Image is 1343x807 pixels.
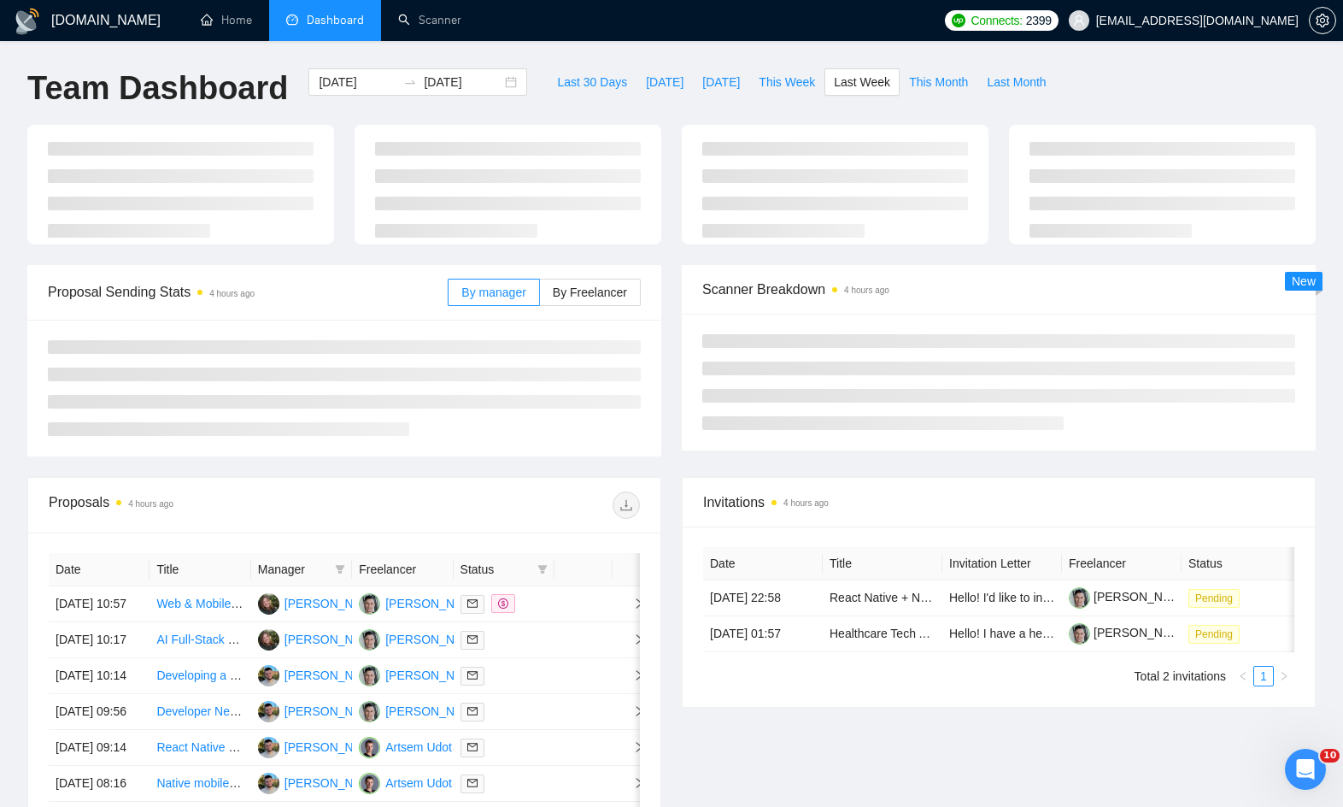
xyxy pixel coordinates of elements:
a: HH[PERSON_NAME] [258,596,383,610]
td: Healthcare Tech App [823,616,942,652]
a: [PERSON_NAME] [1069,626,1192,639]
div: [PERSON_NAME] [284,738,383,757]
li: Next Page [1274,666,1294,686]
div: [PERSON_NAME] [284,630,383,649]
a: React Native + Node.js Expert Needed for Apple Pay & Paid App Upgrade [830,591,1222,604]
a: Native mobile app development - front and back end for MVP [156,776,480,790]
button: Last Week [824,68,900,96]
button: This Month [900,68,977,96]
img: YN [359,629,380,651]
span: Invitations [703,492,1294,513]
a: AUArtsem Udot [359,739,452,753]
button: left [1233,666,1253,686]
span: filter [537,564,548,574]
span: right [1279,671,1289,681]
a: HH[PERSON_NAME] [258,632,383,645]
span: Status [460,560,531,579]
span: right [619,705,645,717]
span: 2399 [1026,11,1052,30]
span: right [619,777,645,789]
button: right [1274,666,1294,686]
time: 4 hours ago [128,499,173,509]
span: [DATE] [702,73,740,91]
span: filter [335,564,345,574]
span: mail [467,778,478,788]
img: c1Tebym3BND9d52IcgAhOjDIggZNrr93DrArCnDDhQCo9DNa2fMdUdlKkX3cX7l7jn [1069,587,1090,609]
td: [DATE] 09:56 [49,694,150,730]
input: End date [424,73,501,91]
iframe: Intercom live chat [1285,749,1326,790]
span: mail [467,706,478,716]
th: Title [823,547,942,580]
td: Native mobile app development - front and back end for MVP [150,766,250,802]
span: 10 [1320,749,1340,763]
td: AI Full-Stack Developer for Chatbot Integration [150,622,250,658]
th: Freelancer [1062,547,1182,580]
div: Artsem Udot [385,774,452,792]
div: [PERSON_NAME] [385,666,484,685]
span: mail [467,670,478,680]
a: YN[PERSON_NAME] [359,668,484,681]
td: [DATE] 09:14 [49,730,150,766]
td: [DATE] 10:57 [49,586,150,622]
th: Freelancer [352,553,453,586]
span: This Week [759,73,815,91]
div: Proposals [49,492,344,519]
a: Healthcare Tech App [830,627,940,640]
span: filter [331,557,349,582]
img: logo [14,8,41,35]
span: swap-right [403,75,417,89]
img: HH [258,629,279,651]
th: Date [703,547,823,580]
button: setting [1309,7,1336,34]
a: Developing a CRM with AI-powered automation [156,669,408,682]
td: Developer Needed for Music-based Fantasy Sports App [150,694,250,730]
div: [PERSON_NAME] [284,666,383,685]
th: Date [49,553,150,586]
button: This Week [749,68,824,96]
span: dashboard [286,14,298,26]
a: AI Full-Stack Developer for Chatbot Integration [156,633,404,646]
span: Last Month [987,73,1046,91]
button: [DATE] [636,68,693,96]
th: Invitation Letter [942,547,1062,580]
div: [PERSON_NAME] [385,630,484,649]
img: c1Tebym3BND9d52IcgAhOjDIggZNrr93DrArCnDDhQCo9DNa2fMdUdlKkX3cX7l7jn [1069,623,1090,645]
img: upwork-logo.png [952,14,965,27]
th: Manager [251,553,352,586]
a: homeHome [201,13,252,27]
div: Artsem Udot [385,738,452,757]
a: Pending [1188,591,1246,604]
a: Web & Mobile Developer for MVP Prototype (Python, JS, React Native) [156,597,533,610]
td: Web & Mobile Developer for MVP Prototype (Python, JS, React Native) [150,586,250,622]
span: Connects: [971,11,1022,30]
a: [PERSON_NAME] [1069,590,1192,604]
span: right [619,669,645,681]
img: AK [258,773,279,794]
span: mail [467,598,478,609]
time: 4 hours ago [209,289,255,298]
span: This Month [909,73,968,91]
img: YN [359,701,380,722]
span: Scanner Breakdown [702,279,1295,300]
img: AK [258,665,279,686]
input: Start date [319,73,396,91]
div: [PERSON_NAME] [385,594,484,613]
img: AK [258,701,279,722]
span: Manager [258,560,328,579]
time: 4 hours ago [783,498,829,508]
div: [PERSON_NAME] [385,702,484,721]
a: Pending [1188,627,1246,640]
span: to [403,75,417,89]
td: Developing a CRM with AI-powered automation [150,658,250,694]
span: setting [1310,14,1335,27]
div: [PERSON_NAME] [284,774,383,792]
img: HH [258,593,279,615]
span: By Freelancer [553,286,627,299]
span: [DATE] [646,73,683,91]
span: right [619,741,645,753]
img: YN [359,593,380,615]
span: filter [534,557,551,582]
span: user [1073,15,1085,27]
a: React Native Dev to Build Police Prep App w/ AI + Stripe (Badge Bound) [156,740,539,754]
